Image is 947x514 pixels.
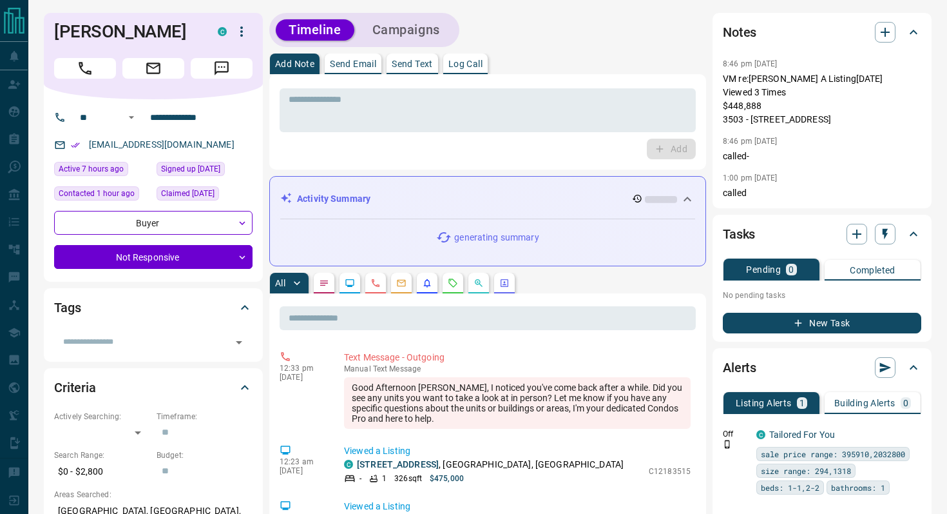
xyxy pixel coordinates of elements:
button: Open [230,333,248,351]
p: called- [723,150,921,163]
div: Wed Feb 22 2023 [157,186,253,204]
svg: Calls [370,278,381,288]
button: Open [124,110,139,125]
a: [STREET_ADDRESS] [357,459,439,470]
svg: Requests [448,278,458,288]
p: Send Email [330,59,376,68]
svg: Email Verified [71,141,80,150]
button: Campaigns [359,19,453,41]
svg: Listing Alerts [422,278,432,288]
p: Budget: [157,450,253,461]
p: 0 [903,399,908,408]
span: Claimed [DATE] [161,187,215,200]
p: Timeframe: [157,411,253,422]
svg: Push Notification Only [723,440,732,449]
p: 1 [382,473,387,484]
span: size range: 294,1318 [761,464,851,477]
p: generating summary [454,231,539,244]
div: Tue Sep 16 2025 [54,162,150,180]
p: 12:23 am [280,457,325,466]
div: condos.ca [344,460,353,469]
span: manual [344,364,371,373]
p: - [359,473,361,484]
p: Viewed a Listing [344,500,691,513]
div: Notes [723,17,921,48]
p: [DATE] [280,373,325,382]
svg: Opportunities [473,278,484,288]
div: Tue Sep 16 2025 [54,186,150,204]
span: beds: 1-1,2-2 [761,481,819,494]
p: Viewed a Listing [344,444,691,458]
div: Alerts [723,352,921,383]
span: Message [191,58,253,79]
p: Activity Summary [297,192,370,206]
p: Off [723,428,749,440]
p: Add Note [275,59,314,68]
span: bathrooms: 1 [831,481,885,494]
p: 1:00 pm [DATE] [723,173,778,183]
span: Contacted 1 hour ago [59,187,135,200]
h1: [PERSON_NAME] [54,21,198,42]
p: , [GEOGRAPHIC_DATA], [GEOGRAPHIC_DATA] [357,458,624,471]
p: [DATE] [280,466,325,475]
p: C12183515 [649,466,691,477]
svg: Lead Browsing Activity [345,278,355,288]
div: condos.ca [218,27,227,36]
span: sale price range: 395910,2032800 [761,448,905,460]
p: $475,000 [430,473,464,484]
svg: Notes [319,278,329,288]
svg: Emails [396,278,407,288]
a: [EMAIL_ADDRESS][DOMAIN_NAME] [89,139,234,150]
p: Actively Searching: [54,411,150,422]
div: Criteria [54,372,253,403]
span: Signed up [DATE] [161,163,220,175]
div: condos.ca [756,430,765,439]
h2: Criteria [54,377,96,398]
div: Buyer [54,211,253,235]
p: VM re:[PERSON_NAME] A Listing[DATE] Viewed 3 Times $448,888 3503 - [STREET_ADDRESS] [723,72,921,126]
div: Wed Feb 22 2023 [157,162,253,180]
p: Completed [850,266,895,275]
div: Activity Summary [280,187,695,211]
svg: Agent Actions [499,278,510,288]
h2: Notes [723,22,756,43]
div: Tasks [723,219,921,250]
span: Call [54,58,116,79]
p: 1 [799,399,805,408]
h2: Tasks [723,224,755,244]
p: All [275,279,285,288]
p: Log Call [448,59,483,68]
p: Search Range: [54,450,150,461]
div: Tags [54,292,253,323]
p: Pending [746,265,781,274]
p: Listing Alerts [736,399,792,408]
p: 8:46 pm [DATE] [723,137,778,146]
p: Text Message - Outgoing [344,351,691,364]
p: No pending tasks [723,286,921,305]
p: Send Text [392,59,433,68]
span: Email [122,58,184,79]
p: 0 [789,265,794,274]
p: Areas Searched: [54,489,253,500]
div: Not Responsive [54,245,253,269]
p: Building Alerts [834,399,895,408]
p: called [723,186,921,200]
button: New Task [723,313,921,333]
p: 326 sqft [394,473,422,484]
span: Active 7 hours ago [59,163,124,175]
h2: Tags [54,297,81,318]
h2: Alerts [723,357,756,378]
p: 8:46 pm [DATE] [723,59,778,68]
a: Tailored For You [769,430,835,440]
button: Timeline [276,19,354,41]
div: Good Afternoon [PERSON_NAME], I noticed you've come back after a while. Did you see any units you... [344,377,691,429]
p: 12:33 pm [280,364,325,373]
p: $0 - $2,800 [54,461,150,482]
p: Text Message [344,364,691,373]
